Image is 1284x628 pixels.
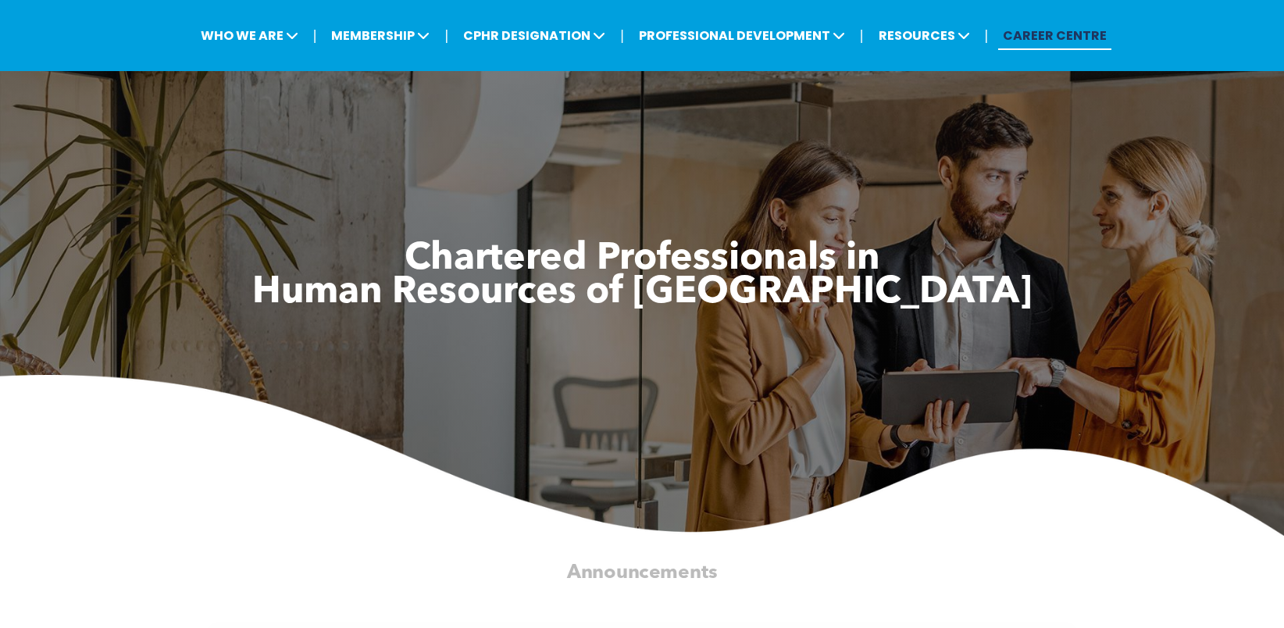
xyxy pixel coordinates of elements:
span: Chartered Professionals in [405,241,880,278]
a: CAREER CENTRE [998,21,1111,50]
span: Announcements [567,563,718,583]
span: RESOURCES [874,21,975,50]
li: | [620,20,624,52]
span: PROFESSIONAL DEVELOPMENT [634,21,850,50]
span: CPHR DESIGNATION [458,21,610,50]
li: | [985,20,989,52]
li: | [313,20,317,52]
li: | [444,20,448,52]
span: WHO WE ARE [196,21,303,50]
span: Human Resources of [GEOGRAPHIC_DATA] [252,274,1032,312]
li: | [860,20,864,52]
span: MEMBERSHIP [326,21,434,50]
